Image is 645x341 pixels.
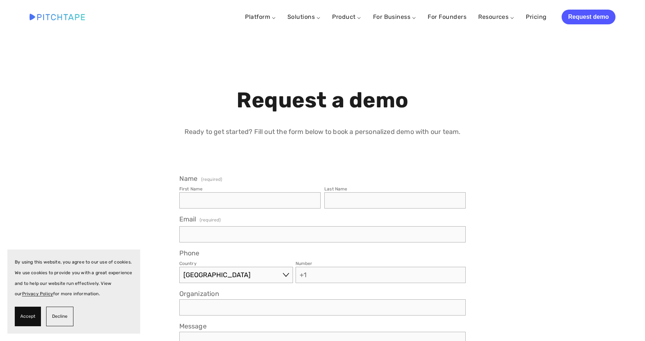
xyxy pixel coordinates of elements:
[296,261,313,266] div: Number
[201,177,223,182] span: (required)
[179,322,207,330] span: Message
[245,13,276,20] a: Platform ⌵
[7,249,140,334] section: Cookie banner
[30,14,85,20] img: Pitchtape | Video Submission Management Software
[15,257,133,299] p: By using this website, you agree to our use of cookies. We use cookies to provide you with a grea...
[296,267,310,283] span: +1
[20,311,35,322] span: Accept
[428,10,466,24] a: For Founders
[179,290,219,298] span: Organization
[478,13,514,20] a: Resources ⌵
[332,13,361,20] a: Product ⌵
[179,186,203,192] div: First Name
[324,186,348,192] div: Last Name
[200,215,221,225] span: (required)
[179,215,196,223] span: Email
[526,10,546,24] a: Pricing
[22,291,54,296] a: Privacy Policy
[179,175,198,183] span: Name
[373,13,416,20] a: For Business ⌵
[562,10,615,24] a: Request demo
[79,127,566,137] p: Ready to get started? Fill out the form below to book a personalized demo with our team.
[237,87,408,113] strong: Request a demo
[179,249,200,257] span: Phone
[46,307,73,326] button: Decline
[15,307,41,326] button: Accept
[179,261,197,266] div: Country
[52,311,68,322] span: Decline
[287,13,320,20] a: Solutions ⌵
